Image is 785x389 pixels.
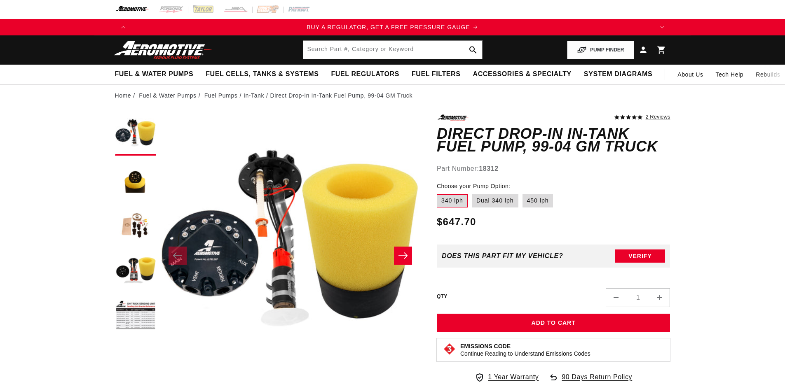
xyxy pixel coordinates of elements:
a: About Us [671,65,709,84]
button: Verify [615,249,665,263]
nav: breadcrumbs [115,91,670,100]
li: In-Tank [244,91,270,100]
label: 450 lph [523,194,553,207]
button: PUMP FINDER [567,41,634,59]
a: Fuel Pumps [204,91,238,100]
div: Does This part fit My vehicle? [442,252,563,260]
span: 1 Year Warranty [488,372,539,382]
button: Load image 1 in gallery view [115,114,156,156]
summary: Tech Help [710,65,750,84]
div: Part Number: [437,163,670,174]
li: Direct Drop-In In-Tank Fuel Pump, 99-04 GM Truck [270,91,412,100]
button: Load image 4 in gallery view [115,250,156,291]
label: QTY [437,293,448,300]
span: Tech Help [716,70,744,79]
span: Rebuilds [756,70,780,79]
button: Slide right [394,247,412,265]
button: Load image 5 in gallery view [115,296,156,337]
summary: Fuel & Water Pumps [109,65,200,84]
div: Announcement [131,23,654,32]
a: Fuel & Water Pumps [139,91,196,100]
button: Load image 3 in gallery view [115,205,156,246]
legend: Choose your Pump Option: [437,182,511,191]
button: search button [464,41,482,59]
span: BUY A REGULATOR, GET A FREE PRESSURE GAUGE [307,24,470,30]
button: Translation missing: en.sections.announcements.next_announcement [654,19,670,35]
span: Fuel Regulators [331,70,399,79]
span: Fuel Filters [412,70,461,79]
a: BUY A REGULATOR, GET A FREE PRESSURE GAUGE [131,23,654,32]
span: About Us [677,71,703,78]
button: Load image 2 in gallery view [115,160,156,201]
span: Fuel & Water Pumps [115,70,194,79]
span: System Diagrams [584,70,652,79]
button: Emissions CodeContinue Reading to Understand Emissions Codes [460,342,591,357]
img: Emissions code [443,342,456,356]
summary: Fuel Filters [405,65,467,84]
img: Aeromotive [112,40,215,60]
a: Home [115,91,131,100]
summary: Accessories & Specialty [467,65,578,84]
summary: System Diagrams [578,65,658,84]
label: Dual 340 lph [472,194,518,207]
button: Translation missing: en.sections.announcements.previous_announcement [115,19,131,35]
span: Fuel Cells, Tanks & Systems [206,70,319,79]
summary: Fuel Regulators [325,65,405,84]
button: Add to Cart [437,314,670,332]
div: 1 of 4 [131,23,654,32]
span: $647.70 [437,214,476,229]
a: 1 Year Warranty [475,372,539,382]
p: Continue Reading to Understand Emissions Codes [460,350,591,357]
span: Accessories & Specialty [473,70,572,79]
summary: Fuel Cells, Tanks & Systems [199,65,325,84]
input: Search by Part Number, Category or Keyword [303,41,482,59]
slideshow-component: Translation missing: en.sections.announcements.announcement_bar [94,19,691,35]
label: 340 lph [437,194,468,207]
a: 2 reviews [646,114,670,120]
strong: 18312 [479,165,499,172]
strong: Emissions Code [460,343,511,349]
h1: Direct Drop-In In-Tank Fuel Pump, 99-04 GM Truck [437,127,670,153]
button: Slide left [169,247,187,265]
